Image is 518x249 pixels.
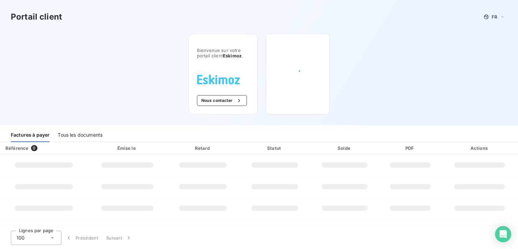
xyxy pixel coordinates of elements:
[31,145,37,151] span: 0
[58,128,103,142] div: Tous les documents
[17,234,25,241] span: 100
[11,128,50,142] div: Factures à payer
[492,14,497,20] span: FR
[61,231,102,245] button: Précédent
[495,226,511,242] div: Open Intercom Messenger
[197,48,249,58] span: Bienvenue sur votre portail client .
[168,145,238,151] div: Retard
[223,53,241,58] span: Eskimoz
[102,231,136,245] button: Suivant
[197,75,240,84] img: Company logo
[197,95,247,106] button: Nous contacter
[5,145,28,151] div: Référence
[240,145,309,151] div: Statut
[11,11,62,23] h3: Portail client
[380,145,440,151] div: PDF
[443,145,517,151] div: Actions
[312,145,378,151] div: Solde
[89,145,165,151] div: Émise le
